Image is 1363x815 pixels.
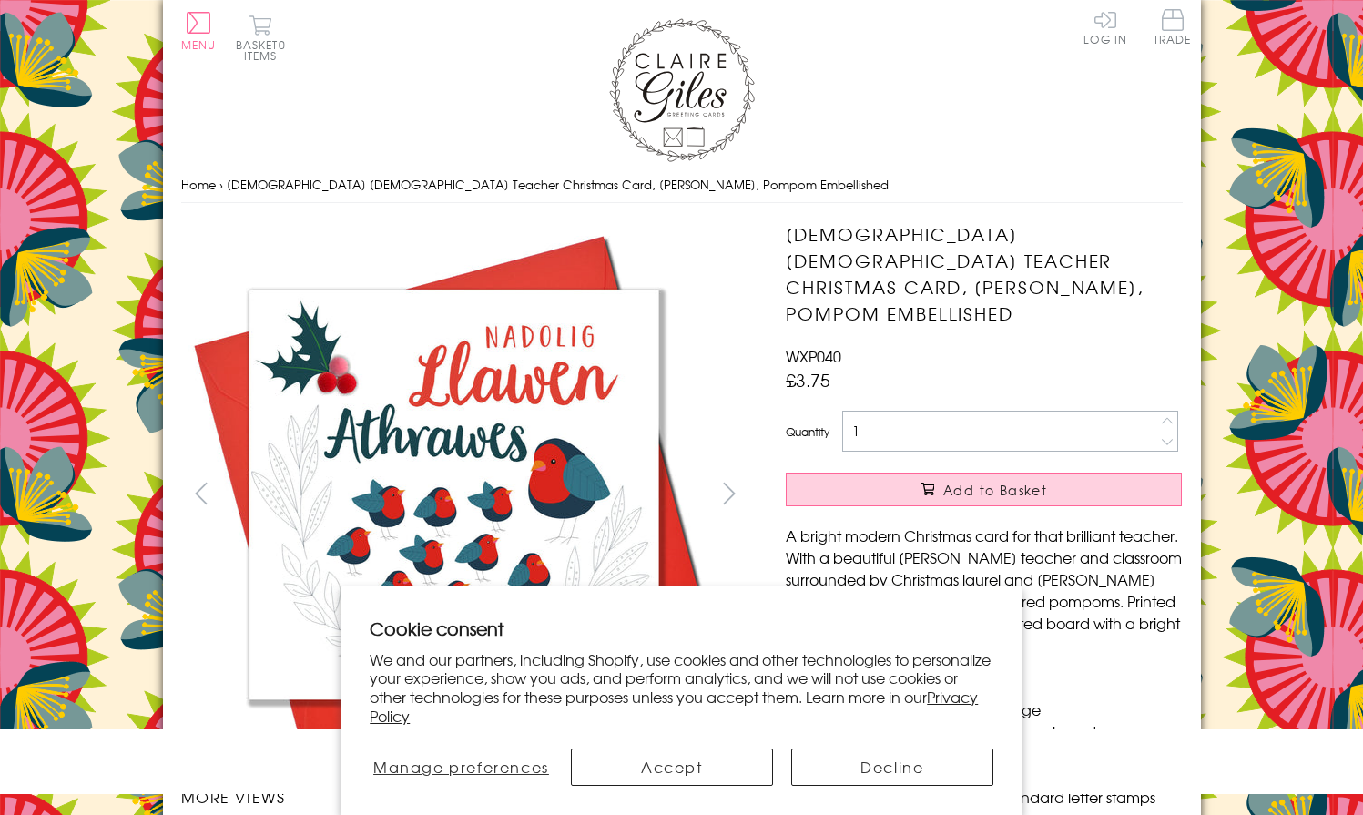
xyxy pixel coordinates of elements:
[181,786,750,808] h3: More views
[1083,9,1127,45] a: Log In
[1154,9,1192,45] span: Trade
[370,650,993,726] p: We and our partners, including Shopify, use cookies and other technologies to personalize your ex...
[244,36,286,64] span: 0 items
[786,367,830,392] span: £3.75
[181,12,217,50] button: Menu
[609,18,755,162] img: Claire Giles Greetings Cards
[370,616,993,641] h2: Cookie consent
[708,473,749,514] button: next
[791,749,993,786] button: Decline
[1154,9,1192,48] a: Trade
[786,345,841,367] span: WXP040
[181,36,217,53] span: Menu
[180,221,727,768] img: Welsh Female Teacher Christmas Card, Nadolig Llawen Athrawes, Pompom Embellished
[373,756,549,778] span: Manage preferences
[571,749,773,786] button: Accept
[786,525,1182,656] p: A bright modern Christmas card for that brilliant teacher. With a beautiful [PERSON_NAME] teacher...
[943,481,1047,499] span: Add to Basket
[749,221,1296,768] img: Welsh Female Teacher Christmas Card, Nadolig Llawen Athrawes, Pompom Embellished
[181,167,1183,204] nav: breadcrumbs
[219,176,223,193] span: ›
[181,473,222,514] button: prev
[786,221,1182,326] h1: [DEMOGRAPHIC_DATA] [DEMOGRAPHIC_DATA] Teacher Christmas Card, [PERSON_NAME], Pompom Embellished
[181,176,216,193] a: Home
[227,176,889,193] span: [DEMOGRAPHIC_DATA] [DEMOGRAPHIC_DATA] Teacher Christmas Card, [PERSON_NAME], Pompom Embellished
[236,15,286,61] button: Basket0 items
[786,473,1182,506] button: Add to Basket
[786,423,829,440] label: Quantity
[370,749,552,786] button: Manage preferences
[370,686,978,727] a: Privacy Policy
